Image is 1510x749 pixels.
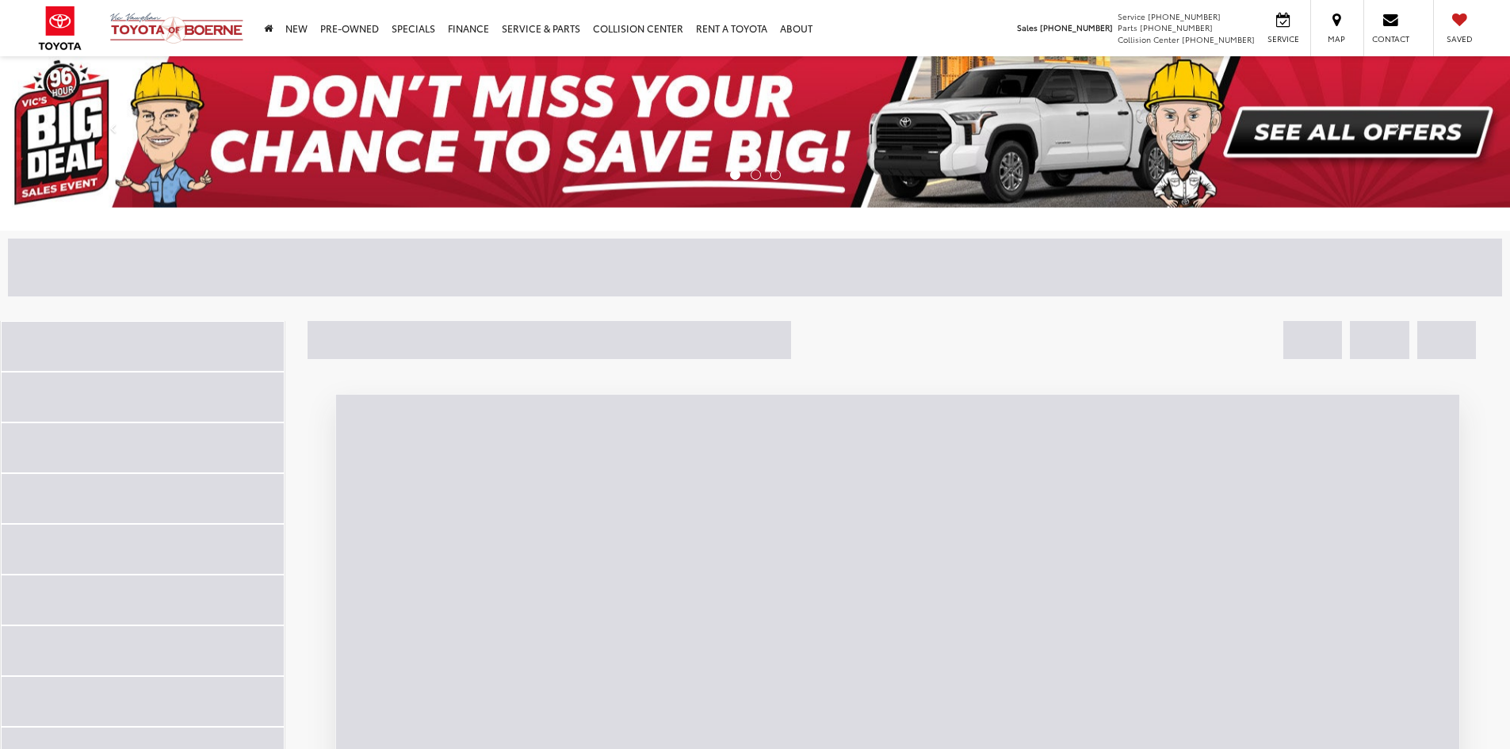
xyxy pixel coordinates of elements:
[1118,33,1179,45] span: Collision Center
[1118,21,1137,33] span: Parts
[1442,33,1477,44] span: Saved
[1319,33,1354,44] span: Map
[1182,33,1255,45] span: [PHONE_NUMBER]
[1017,21,1038,33] span: Sales
[1040,21,1113,33] span: [PHONE_NUMBER]
[1118,10,1145,22] span: Service
[1265,33,1301,44] span: Service
[1372,33,1409,44] span: Contact
[1140,21,1213,33] span: [PHONE_NUMBER]
[109,12,244,44] img: Vic Vaughan Toyota of Boerne
[1148,10,1221,22] span: [PHONE_NUMBER]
